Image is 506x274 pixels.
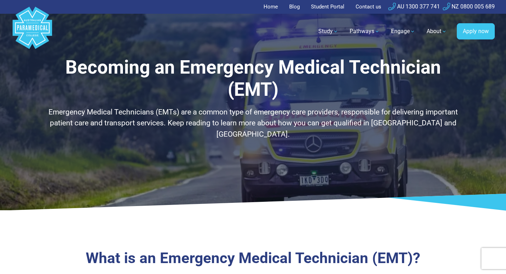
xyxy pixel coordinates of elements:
[422,21,451,41] a: About
[47,107,459,140] p: Emergency Medical Technicians (EMTs) are a common type of emergency care providers, responsible f...
[314,21,343,41] a: Study
[443,3,495,10] a: NZ 0800 005 689
[387,21,420,41] a: Engage
[11,14,53,49] a: Australian Paramedical College
[47,249,459,267] h3: What is an Emergency Medical Technician (EMT)?
[47,56,459,101] h1: Becoming an Emergency Medical Technician (EMT)
[345,21,384,41] a: Pathways
[457,23,495,39] a: Apply now
[388,3,440,10] a: AU 1300 377 741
